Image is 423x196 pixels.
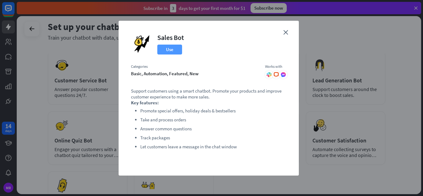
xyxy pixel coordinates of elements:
button: Open LiveChat chat widget [5,2,24,21]
div: Categories [131,64,259,69]
li: Take and process orders [140,116,286,124]
div: basic, automation, featured, new [131,71,259,76]
div: Sales Bot [157,33,184,42]
button: Use [157,45,182,54]
li: Promote special offers, holiday deals & bestsellers [140,107,286,115]
li: Answer common questions [140,125,286,133]
p: Support customers using a smart chatbot. Promote your products and improve customer experience to... [131,88,286,100]
img: Sales Bot [131,33,153,55]
div: Works with [265,64,286,69]
li: Track packages [140,134,286,142]
li: Let customers leave a message in the chat window [140,143,286,150]
i: close [283,30,288,35]
strong: Key features: [131,100,159,106]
